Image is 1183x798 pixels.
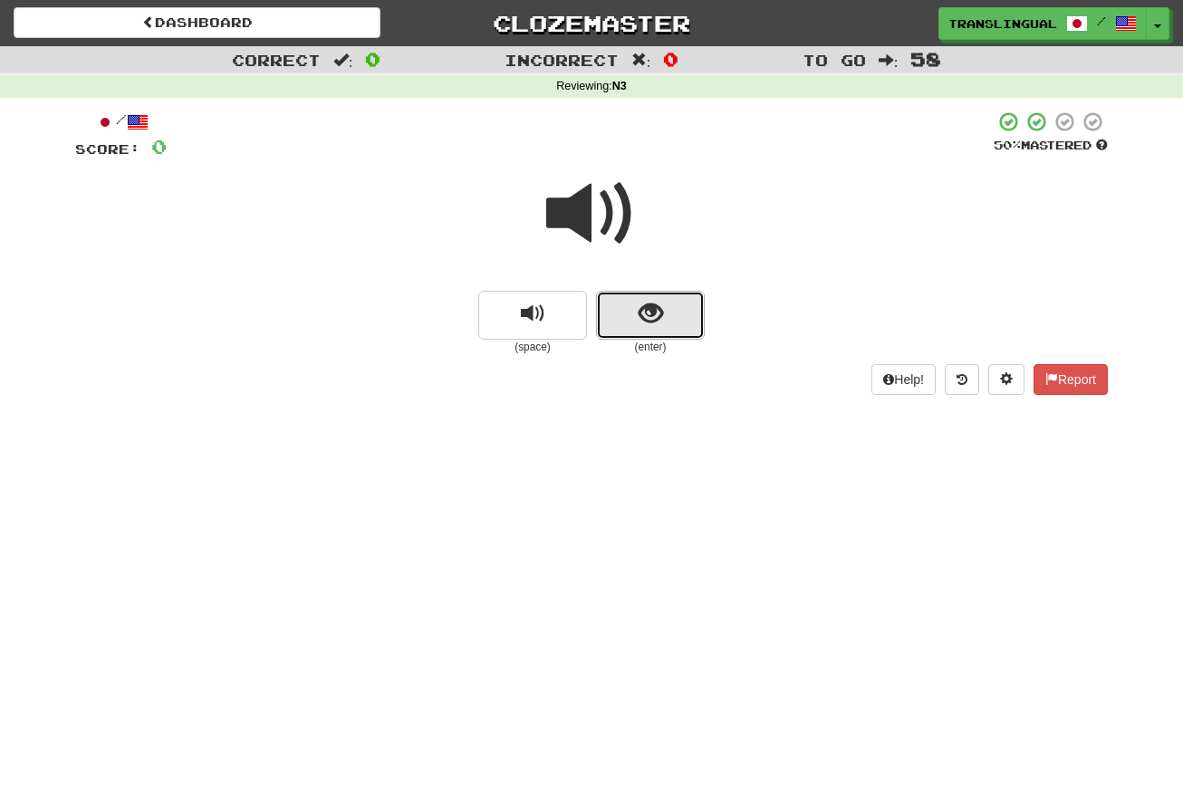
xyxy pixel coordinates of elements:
[75,111,167,133] div: /
[663,48,678,70] span: 0
[478,340,587,355] small: (space)
[612,80,627,92] strong: N3
[910,48,941,70] span: 58
[333,53,353,68] span: :
[631,53,651,68] span: :
[948,15,1057,32] span: Translingual
[14,7,380,38] a: Dashboard
[505,51,619,69] span: Incorrect
[408,7,774,39] a: Clozemaster
[803,51,866,69] span: To go
[871,364,936,395] button: Help!
[596,340,705,355] small: (enter)
[75,141,140,157] span: Score:
[1034,364,1108,395] button: Report
[596,291,705,340] button: show sentence
[938,7,1147,40] a: Translingual /
[994,138,1021,152] span: 50 %
[945,364,979,395] button: Round history (alt+y)
[879,53,899,68] span: :
[151,135,167,158] span: 0
[232,51,321,69] span: Correct
[994,138,1108,154] div: Mastered
[365,48,380,70] span: 0
[1097,14,1106,27] span: /
[478,291,587,340] button: replay audio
